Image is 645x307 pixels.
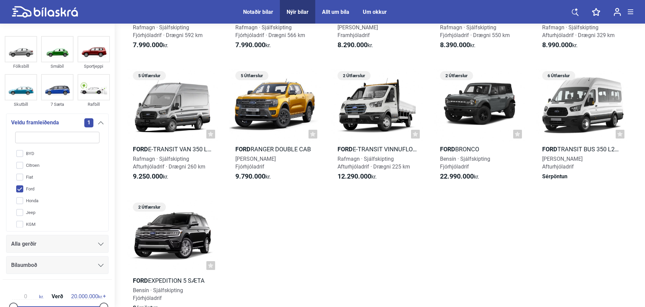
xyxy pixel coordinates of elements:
div: Sérpöntun [536,173,628,180]
b: Ford [542,146,557,153]
span: Rafmagn · Sjálfskipting Fjórhjóladrif · Drægni 592 km [133,24,203,38]
span: kr. [338,41,373,49]
b: 8.390.000 [440,41,470,49]
span: [PERSON_NAME] Framhjóladrif [338,24,378,38]
span: kr. [542,41,578,49]
b: 22.990.000 [440,172,474,180]
a: Nýir bílar [287,9,309,15]
a: 5 ÚtfærslurFordRanger Double Cab[PERSON_NAME]Fjórhjóladrif9.790.000kr. [229,69,321,187]
span: 5 Útfærslur [136,71,163,80]
span: Alla gerðir [11,239,36,249]
span: kr. [71,294,102,300]
b: Ford [338,146,353,153]
b: Ford [235,146,251,153]
span: 2 Útfærslur [443,71,470,80]
a: Notaðir bílar [243,9,273,15]
b: Ford [133,146,148,153]
div: 7 Sæta [41,100,74,108]
span: 2 Útfærslur [341,71,367,80]
b: Ford [440,146,455,153]
span: Bílaumboð [11,260,37,270]
b: 7.990.000 [235,41,265,49]
h2: Bronco [434,145,526,153]
span: kr. [133,41,168,49]
a: 6 ÚtfærslurFordTransit Bus 350 L2H2[PERSON_NAME]AfturhjóladrifSérpöntun [536,69,628,187]
span: kr. [133,173,168,181]
a: 2 ÚtfærslurFordBroncoBensín · SjálfskiptingFjórhjóladrif22.990.000kr. [434,69,526,187]
h2: Transit Bus 350 L2H2 [536,145,628,153]
a: Allt um bíla [322,9,349,15]
b: 12.290.000 [338,172,371,180]
span: Verð [50,294,65,299]
div: Smábíl [41,62,74,70]
span: 5 Útfærslur [239,71,265,80]
span: Rafmagn · Sjálfskipting Fjórhjóladrif · Drægni 566 km [235,24,305,38]
span: kr. [440,173,479,181]
b: 8.990.000 [542,41,572,49]
span: kr. [235,41,271,49]
a: Um okkur [363,9,387,15]
span: kr. [235,173,271,181]
h2: E-Transit vinnuflokkabíll 425 L3H1 [331,145,423,153]
span: 2 Útfærslur [136,203,163,212]
div: Sportjeppi [78,62,110,70]
span: Bensín · Sjálfskipting Fjórhjóladrif [133,287,183,301]
a: 5 ÚtfærslurForde-Transit Van 350 L2H2Rafmagn · SjálfskiptingAfturhjóladrif · Drægni 260 km9.250.0... [127,69,218,187]
span: 6 Útfærslur [546,71,572,80]
span: Rafmagn · Sjálfskipting Fjórhjóladrif · Drægni 550 km [440,24,510,38]
span: kr. [338,173,377,181]
b: 8.290.000 [338,41,368,49]
span: Rafmagn · Sjálfskipting Afturhjóladrif · Drægni 329 km [542,24,615,38]
span: Rafmagn · Sjálfskipting Afturhjóladrif · Drægni 260 km [133,156,205,170]
span: Rafmagn · Sjálfskipting Afturhjóladrif · Drægni 225 km [338,156,410,170]
span: kr. [12,294,43,300]
span: 1 [84,118,93,127]
span: [PERSON_NAME] Fjórhjóladrif [235,156,276,170]
b: 9.250.000 [133,172,163,180]
a: 2 ÚtfærslurFordE-Transit vinnuflokkabíll 425 L3H1Rafmagn · SjálfskiptingAfturhjóladrif · Drægni 2... [331,69,423,187]
h2: Ranger Double Cab [229,145,321,153]
span: [PERSON_NAME] Afturhjóladrif [542,156,583,170]
div: Fólksbíll [5,62,37,70]
b: 9.790.000 [235,172,265,180]
h2: e-Transit Van 350 L2H2 [127,145,218,153]
span: Bensín · Sjálfskipting Fjórhjóladrif [440,156,490,170]
b: 7.990.000 [133,41,163,49]
img: user-login.svg [614,8,621,16]
div: Skutbíll [5,100,37,108]
b: Ford [133,277,148,284]
div: Rafbíll [78,100,110,108]
span: Veldu framleiðenda [11,118,59,127]
h2: Expedition 5 sæta [127,277,218,284]
span: kr. [440,41,475,49]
